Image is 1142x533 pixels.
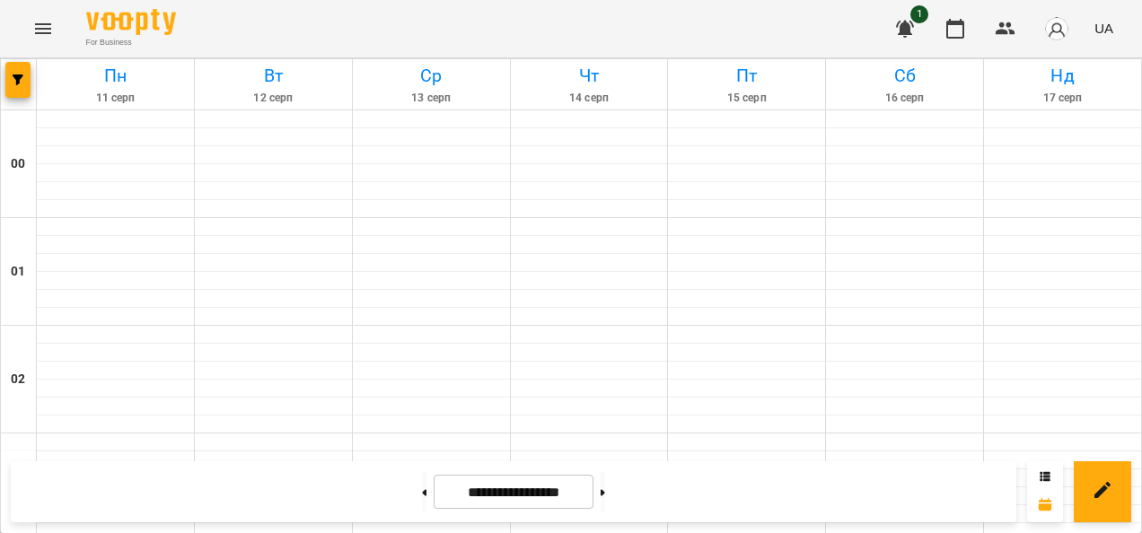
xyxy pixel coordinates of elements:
h6: 13 серп [356,90,507,107]
h6: 14 серп [514,90,665,107]
span: For Business [86,37,176,48]
img: avatar_s.png [1044,16,1069,41]
h6: 02 [11,370,25,389]
h6: Пн [40,62,191,90]
h6: 15 серп [671,90,822,107]
span: 1 [910,5,928,23]
h6: Пт [671,62,822,90]
h6: 11 серп [40,90,191,107]
h6: 17 серп [987,90,1138,107]
h6: 16 серп [829,90,980,107]
h6: Нд [987,62,1138,90]
button: UA [1087,12,1120,45]
h6: 00 [11,154,25,174]
h6: Сб [829,62,980,90]
span: UA [1094,19,1113,38]
button: Menu [22,7,65,50]
h6: Чт [514,62,665,90]
h6: Ср [356,62,507,90]
h6: 12 серп [198,90,349,107]
h6: Вт [198,62,349,90]
img: Voopty Logo [86,9,176,35]
h6: 01 [11,262,25,282]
